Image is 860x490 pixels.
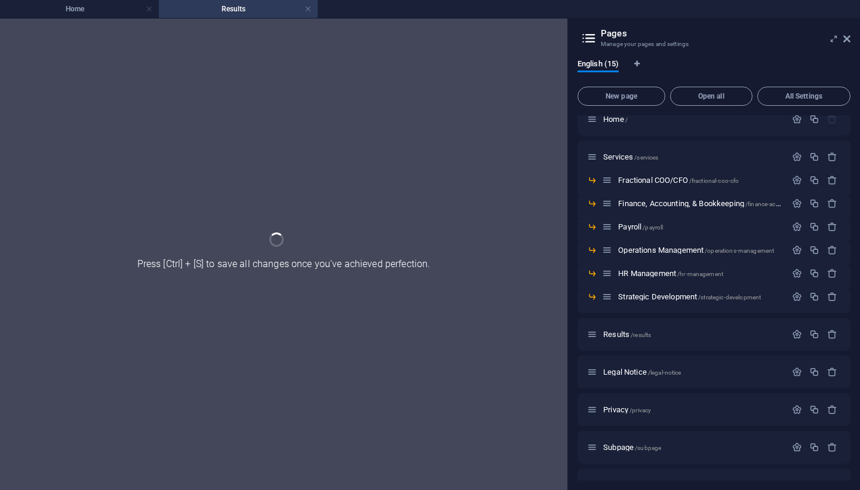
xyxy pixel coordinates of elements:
[631,332,651,338] span: /results
[792,198,802,209] div: Settings
[809,405,819,415] div: Duplicate
[677,271,723,277] span: /hr-management
[603,367,681,376] span: Click to open page
[603,443,661,452] span: Click to open page
[827,480,837,490] div: Remove
[634,154,658,161] span: /services
[792,442,802,452] div: Settings
[827,114,837,124] div: The startpage cannot be deleted
[648,369,681,376] span: /legal-notice
[763,93,845,100] span: All Settings
[618,269,723,278] span: Click to open page
[792,152,802,162] div: Settings
[809,268,819,278] div: Duplicate
[618,176,739,185] span: Click to open page
[792,405,802,415] div: Settings
[615,246,786,254] div: Operations Management/operations-management
[689,177,739,184] span: /fractional-coo-cfo
[792,114,802,124] div: Settings
[827,268,837,278] div: Remove
[809,222,819,232] div: Duplicate
[827,175,837,185] div: Remove
[618,292,761,301] span: Click to open page
[615,269,786,277] div: HR Management/hr-management
[159,2,318,16] h4: Results
[809,198,819,209] div: Duplicate
[618,222,663,231] span: Payroll
[603,152,658,161] span: Services
[827,152,837,162] div: Remove
[600,443,786,451] div: Subpage/subpage
[583,93,660,100] span: New page
[600,406,786,414] div: Privacy/privacy
[600,153,786,161] div: Services/services
[809,329,819,339] div: Duplicate
[792,245,802,255] div: Settings
[615,223,786,231] div: Payroll/payroll
[745,201,837,207] span: /finance-accounting-bookkeeping
[600,115,786,123] div: Home/
[601,39,827,50] h3: Manage your pages and settings
[578,87,665,106] button: New page
[809,367,819,377] div: Duplicate
[809,152,819,162] div: Duplicate
[792,367,802,377] div: Settings
[809,245,819,255] div: Duplicate
[809,480,819,490] div: Duplicate
[827,292,837,302] div: Remove
[809,114,819,124] div: Duplicate
[578,59,850,82] div: Language Tabs
[705,247,774,254] span: /operations-management
[643,224,663,231] span: /payroll
[618,199,837,208] span: Click to open page
[618,246,774,255] span: Operations Management
[792,480,802,490] div: Settings
[615,176,786,184] div: Fractional COO/CFO/fractional-coo-cfo
[675,93,747,100] span: Open all
[635,445,661,451] span: /subpage
[792,268,802,278] div: Settings
[792,292,802,302] div: Settings
[670,87,752,106] button: Open all
[809,442,819,452] div: Duplicate
[603,405,651,414] span: Click to open page
[615,200,786,207] div: Finance, Accounting, & Bookkeeping/finance-accounting-bookkeeping
[698,294,761,301] span: /strategic-development
[757,87,850,106] button: All Settings
[792,175,802,185] div: Settings
[629,407,651,414] span: /privacy
[578,57,619,73] span: English (15)
[827,198,837,209] div: Remove
[625,117,628,123] span: /
[827,405,837,415] div: Remove
[827,245,837,255] div: Remove
[600,368,786,376] div: Legal Notice/legal-notice
[792,222,802,232] div: Settings
[601,28,850,39] h2: Pages
[827,442,837,452] div: Remove
[809,292,819,302] div: Duplicate
[600,330,786,338] div: Results/results
[603,330,651,339] span: Click to open page
[603,115,628,124] span: Click to open page
[827,222,837,232] div: Remove
[809,175,819,185] div: Duplicate
[615,293,786,301] div: Strategic Development/strategic-development
[792,329,802,339] div: Settings
[827,367,837,377] div: Remove
[827,329,837,339] div: Remove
